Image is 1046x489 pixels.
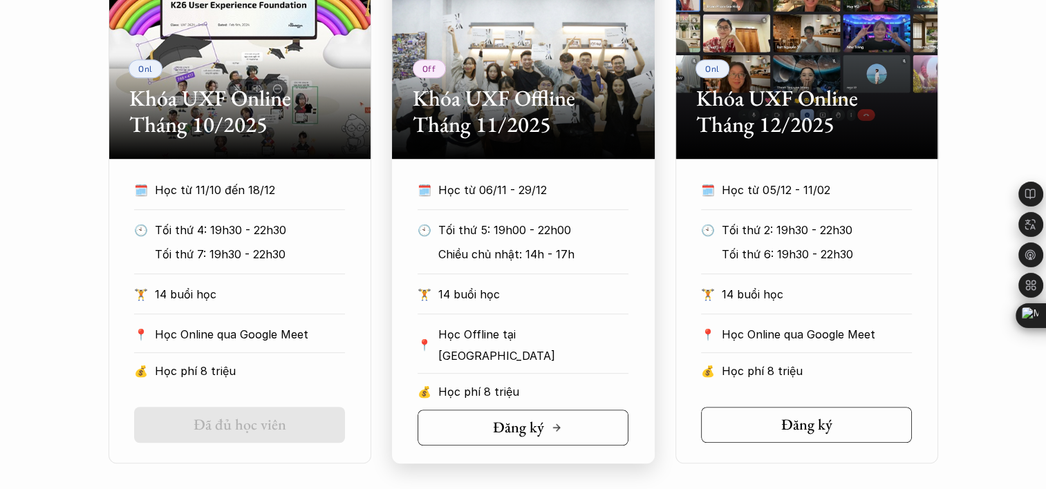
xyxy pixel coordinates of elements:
[134,220,148,240] p: 🕙
[722,180,886,200] p: Học từ 05/12 - 11/02
[138,64,153,73] p: Onl
[781,416,832,434] h5: Đăng ký
[418,338,431,352] p: 📍
[701,180,715,200] p: 🗓️
[701,407,912,443] a: Đăng ký
[134,361,148,381] p: 💰
[701,328,715,341] p: 📍
[438,284,628,305] p: 14 buổi học
[438,381,628,402] p: Học phí 8 triệu
[722,361,912,381] p: Học phí 8 triệu
[696,85,917,138] h2: Khóa UXF Online Tháng 12/2025
[134,328,148,341] p: 📍
[493,419,544,437] h5: Đăng ký
[438,180,603,200] p: Học từ 06/11 - 29/12
[422,64,436,73] p: Off
[438,324,628,366] p: Học Offline tại [GEOGRAPHIC_DATA]
[413,85,634,138] h2: Khóa UXF Offline Tháng 11/2025
[722,244,912,265] p: Tối thứ 6: 19h30 - 22h30
[155,361,345,381] p: Học phí 8 triệu
[701,361,715,381] p: 💰
[701,220,715,240] p: 🕙
[722,220,912,240] p: Tối thứ 2: 19h30 - 22h30
[418,381,431,402] p: 💰
[722,324,912,345] p: Học Online qua Google Meet
[438,244,628,265] p: Chiều chủ nhật: 14h - 17h
[418,180,431,200] p: 🗓️
[418,284,431,305] p: 🏋️
[418,410,628,445] a: Đăng ký
[155,180,319,200] p: Học từ 11/10 đến 18/12
[155,220,345,240] p: Tối thứ 4: 19h30 - 22h30
[438,220,628,240] p: Tối thứ 5: 19h00 - 22h00
[705,64,720,73] p: Onl
[155,244,345,265] p: Tối thứ 7: 19h30 - 22h30
[194,416,286,434] h5: Đã đủ học viên
[134,284,148,305] p: 🏋️
[129,85,351,138] h2: Khóa UXF Online Tháng 10/2025
[418,220,431,240] p: 🕙
[722,284,912,305] p: 14 buổi học
[134,180,148,200] p: 🗓️
[701,284,715,305] p: 🏋️
[155,324,345,345] p: Học Online qua Google Meet
[155,284,345,305] p: 14 buổi học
